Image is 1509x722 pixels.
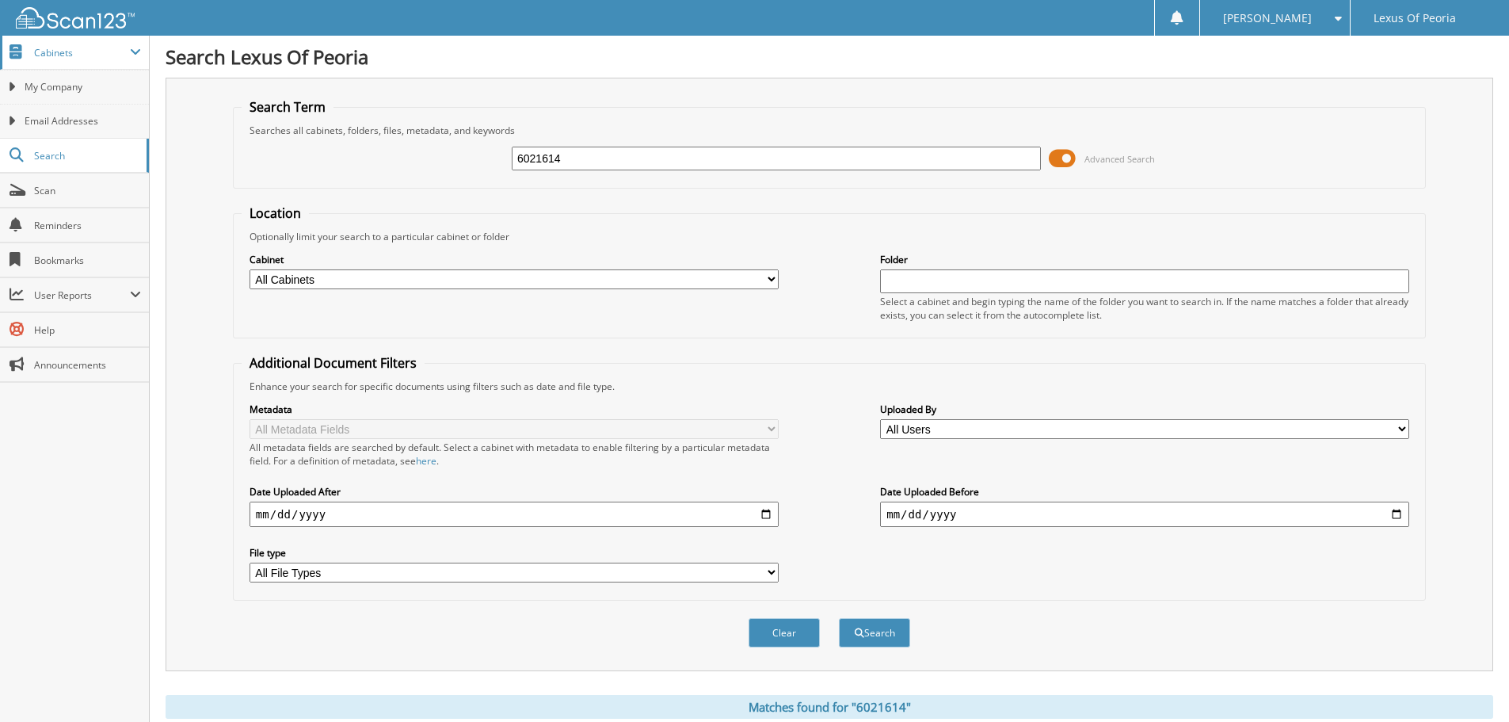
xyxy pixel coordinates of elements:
[34,184,141,197] span: Scan
[242,380,1417,393] div: Enhance your search for specific documents using filters such as date and file type.
[250,502,779,527] input: start
[166,44,1493,70] h1: Search Lexus Of Peoria
[242,230,1417,243] div: Optionally limit your search to a particular cabinet or folder
[1223,13,1312,23] span: [PERSON_NAME]
[25,80,141,94] span: My Company
[1084,153,1155,165] span: Advanced Search
[34,288,130,302] span: User Reports
[1374,13,1456,23] span: Lexus Of Peoria
[250,253,779,266] label: Cabinet
[250,441,779,468] div: All metadata fields are searched by default. Select a cabinet with metadata to enable filtering b...
[250,403,779,416] label: Metadata
[250,485,779,499] label: Date Uploaded After
[242,98,333,116] legend: Search Term
[242,354,425,372] legend: Additional Document Filters
[880,295,1409,322] div: Select a cabinet and begin typing the name of the folder you want to search in. If the name match...
[34,149,139,162] span: Search
[242,124,1417,137] div: Searches all cabinets, folders, files, metadata, and keywords
[880,253,1409,266] label: Folder
[34,46,130,59] span: Cabinets
[416,454,436,468] a: here
[34,219,141,232] span: Reminders
[242,204,309,222] legend: Location
[34,358,141,372] span: Announcements
[880,485,1409,499] label: Date Uploaded Before
[250,546,779,560] label: File type
[839,618,910,648] button: Search
[749,618,820,648] button: Clear
[880,502,1409,527] input: end
[34,254,141,267] span: Bookmarks
[25,114,141,128] span: Email Addresses
[34,323,141,337] span: Help
[16,7,135,29] img: scan123-logo-white.svg
[1430,646,1509,722] iframe: Chat Widget
[166,695,1493,719] div: Matches found for "6021614"
[880,403,1409,416] label: Uploaded By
